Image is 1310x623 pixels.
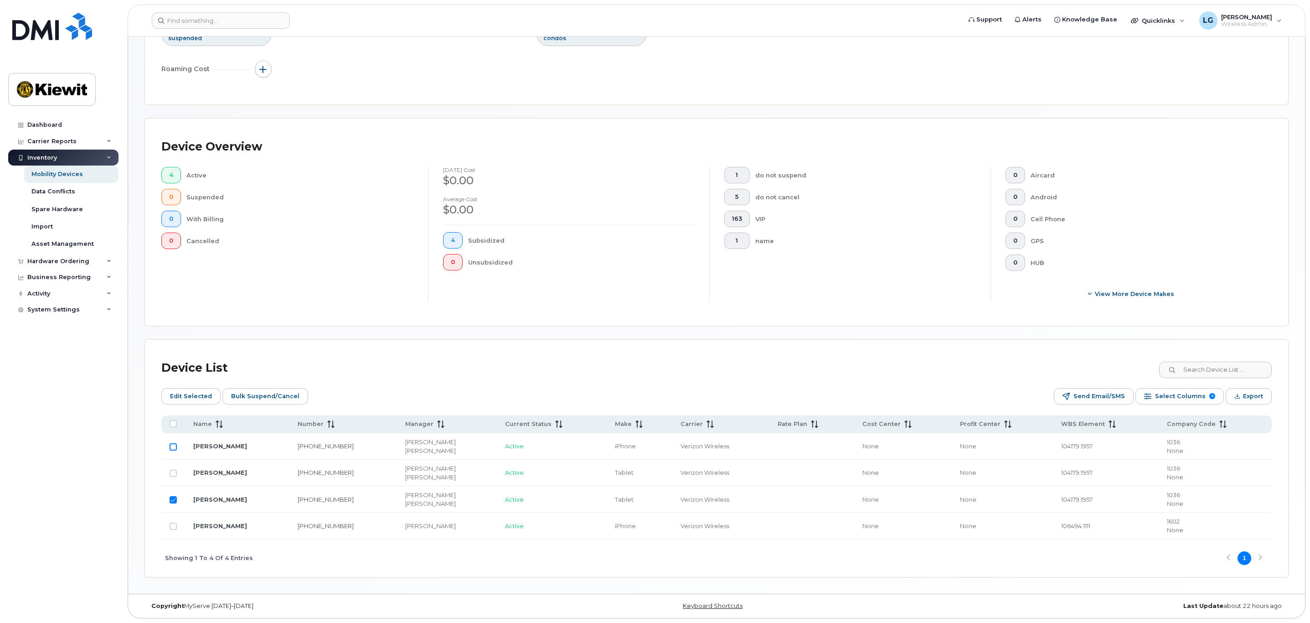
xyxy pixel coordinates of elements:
span: 0 [1013,193,1017,201]
div: Subsidized [468,232,695,249]
div: [PERSON_NAME] [405,499,489,508]
div: Lenora Gardner [1193,11,1288,30]
span: Make [615,420,632,428]
strong: Copyright [151,602,184,609]
span: 0 [1013,237,1017,244]
span: 104179.1957 [1061,442,1093,450]
span: Knowledge Base [1062,15,1117,24]
span: Showing 1 To 4 Of 4 Entries [165,551,253,565]
span: Quicklinks [1142,17,1175,24]
span: None [1167,526,1183,534]
div: Cancelled [186,233,414,249]
h4: [DATE] cost [443,167,695,173]
div: Active [186,167,414,183]
div: Device Overview [161,135,262,159]
span: Carrier [681,420,703,428]
button: Bulk Suspend/Cancel [222,388,308,405]
div: do not suspend [755,167,976,183]
span: Roaming Cost [161,64,212,74]
span: 4 [169,171,173,179]
button: 0 [1006,167,1025,183]
span: Cost Center [862,420,901,428]
span: Active [505,496,524,503]
span: 0 [1013,259,1017,266]
div: GPS [1031,233,1258,249]
a: [PERSON_NAME] [193,469,247,476]
input: Search Device List ... [1159,362,1272,378]
div: Suspended [186,189,414,205]
span: condos [543,35,566,42]
span: None [862,442,879,450]
span: 1 [732,171,742,179]
button: 0 [1006,189,1025,205]
span: 0 [169,237,173,244]
span: None [960,522,976,530]
div: MyServe [DATE]–[DATE] [144,602,526,610]
div: Aircard [1031,167,1258,183]
div: Cell Phone [1031,211,1258,227]
span: 0 [451,259,455,266]
span: 4 [451,237,455,244]
div: Device List [161,356,228,380]
iframe: Messenger Launcher [1270,583,1303,616]
button: 1 [724,233,750,249]
a: [PHONE_NUMBER] [298,522,354,530]
button: 163 [724,211,750,227]
span: Rate Plan [778,420,807,428]
span: Active [505,522,524,530]
a: [PERSON_NAME] [193,442,247,450]
div: Android [1031,189,1258,205]
button: 0 [1006,233,1025,249]
span: View More Device Makes [1095,290,1174,298]
button: Edit Selected [161,388,221,405]
span: Profit Center [960,420,1001,428]
span: Bulk Suspend/Cancel [231,389,299,403]
a: [PERSON_NAME] [193,496,247,503]
span: Send Email/SMS [1073,389,1125,403]
button: View More Device Makes [1006,286,1257,302]
span: WBS Element [1061,420,1105,428]
span: Alerts [1022,15,1042,24]
span: None [960,496,976,503]
div: $0.00 [443,173,695,188]
strong: Last Update [1183,602,1223,609]
span: Verizon Wireless [681,442,729,450]
button: 4 [161,167,181,183]
span: Current Status [505,420,552,428]
span: Active [505,442,524,450]
span: 0 [1013,171,1017,179]
a: Support [962,10,1008,29]
span: 5 [732,193,742,201]
span: Tablet [615,469,634,476]
button: 0 [161,189,181,205]
span: [PERSON_NAME] [1221,13,1272,21]
span: LG [1203,15,1213,26]
span: 106494.1111 [1061,522,1090,530]
span: Verizon Wireless [681,496,729,503]
span: Verizon Wireless [681,522,729,530]
div: [PERSON_NAME] [405,491,489,499]
span: Number [298,420,324,428]
a: [PERSON_NAME] [193,522,247,530]
button: 0 [1006,211,1025,227]
div: [PERSON_NAME] [405,446,489,455]
div: With Billing [186,211,414,227]
span: 0 [169,215,173,223]
span: 1602 [1167,518,1180,525]
span: None [960,469,976,476]
span: 163 [732,215,742,223]
div: name [755,233,976,249]
button: Select Columns 9 [1135,388,1224,405]
span: 1036 [1167,491,1180,498]
div: about 22 hours ago [907,602,1289,610]
span: None [862,522,879,530]
span: None [862,469,879,476]
span: 104179.1957 [1061,469,1093,476]
div: [PERSON_NAME] [405,464,489,473]
button: 0 [1006,254,1025,271]
div: VIP [755,211,976,227]
span: None [1167,473,1183,481]
span: iPhone [615,522,636,530]
span: 1036 [1167,465,1180,472]
button: 0 [161,233,181,249]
